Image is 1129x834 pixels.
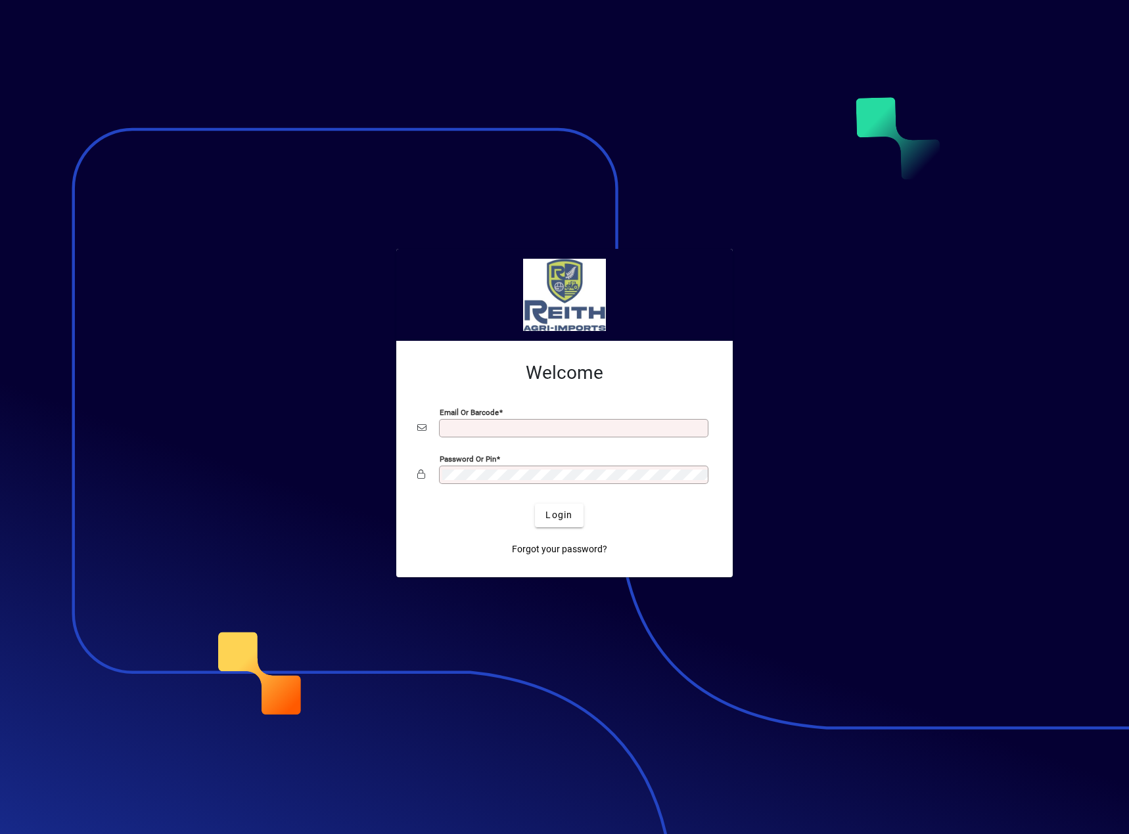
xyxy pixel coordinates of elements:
[535,504,583,527] button: Login
[417,362,712,384] h2: Welcome
[440,454,496,463] mat-label: Password or Pin
[512,542,607,556] span: Forgot your password?
[507,538,612,561] a: Forgot your password?
[545,508,572,522] span: Login
[440,407,499,416] mat-label: Email or Barcode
